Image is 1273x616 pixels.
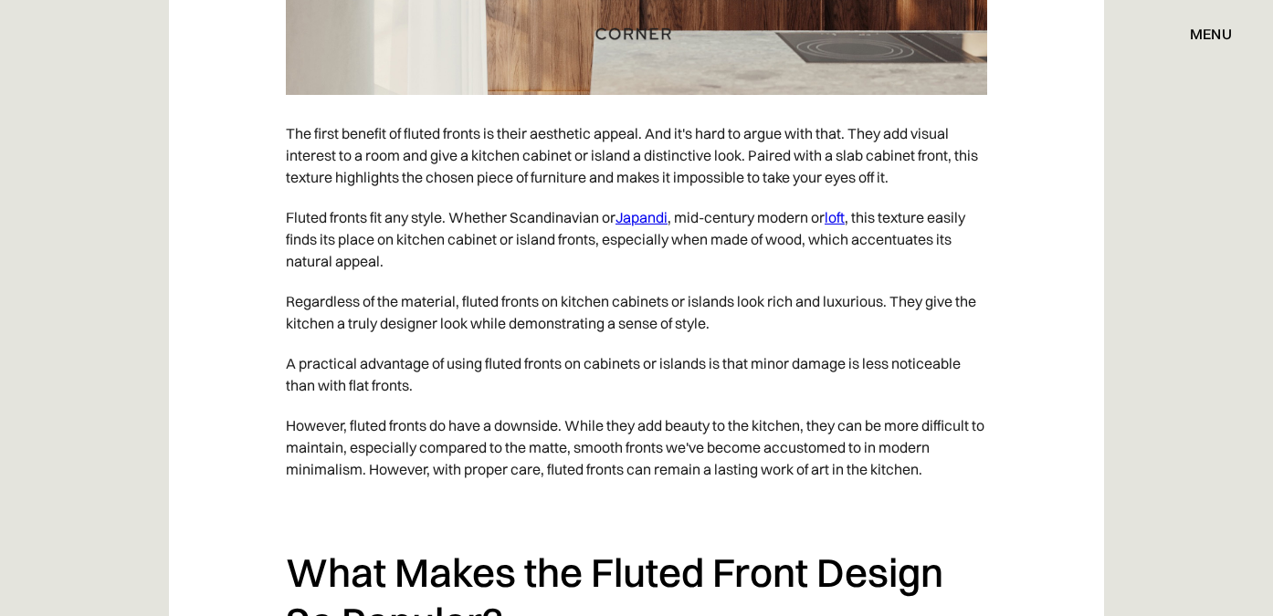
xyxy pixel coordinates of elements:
[286,343,987,405] p: A practical advantage of using fluted fronts on cabinets or islands is that minor damage is less ...
[286,489,987,529] p: ‍
[286,281,987,343] p: Regardless of the material, fluted fronts on kitchen cabinets or islands look rich and luxurious....
[1172,18,1232,49] div: menu
[615,208,668,226] a: Japandi
[286,197,987,281] p: Fluted fronts fit any style. Whether Scandinavian or , mid-century modern or , this texture easil...
[1190,26,1232,41] div: menu
[286,405,987,489] p: However, fluted fronts do have a downside. While they add beauty to the kitchen, they can be more...
[286,113,987,197] p: The first benefit of fluted fronts is their aesthetic appeal. And it's hard to argue with that. T...
[590,22,682,46] a: home
[825,208,845,226] a: loft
